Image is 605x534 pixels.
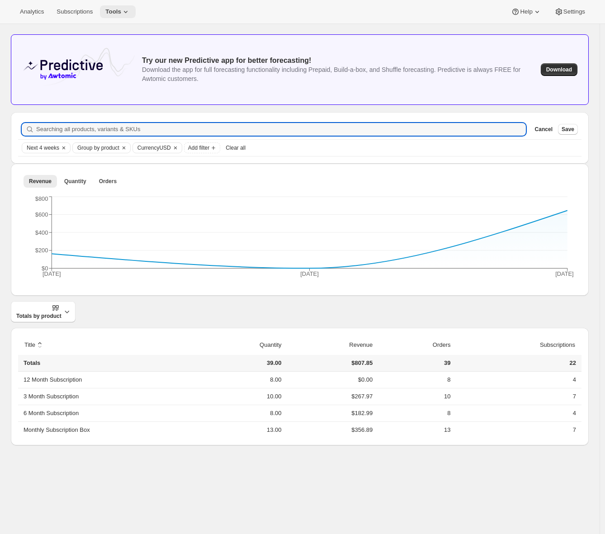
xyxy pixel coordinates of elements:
button: Cancel [531,124,556,135]
span: Clear all [226,144,246,151]
tspan: [DATE] [301,271,319,278]
tspan: [DATE] [556,271,575,278]
tspan: $0 [42,265,48,272]
td: 7 [454,421,581,438]
button: sort descending byTitle [23,336,46,354]
td: 10 [375,388,453,405]
button: Quantity [249,336,283,354]
td: 22 [454,355,581,372]
td: 8 [375,372,453,388]
span: Tools [105,8,121,15]
td: 13 [375,421,453,438]
th: 12 Month Subscription [18,372,197,388]
button: Save [558,124,578,135]
input: Searching all products, variants & SKUs [36,123,526,136]
td: 13.00 [197,421,284,438]
button: Currency ,USD [133,143,171,153]
span: Next 4 weeks [27,144,59,151]
span: Group by product [77,144,119,151]
button: Subscriptions [51,5,98,18]
button: Next 4 weeks [22,143,59,153]
span: Help [520,8,532,15]
td: 4 [454,372,581,388]
td: $0.00 [284,372,376,388]
div: Revenue [18,191,581,288]
span: Totals by product [16,304,61,320]
button: Settings [549,5,591,18]
span: Download [546,66,572,73]
td: 8.00 [197,405,284,421]
td: $267.97 [284,388,376,405]
td: $807.85 [284,355,376,372]
button: Help [506,5,547,18]
td: 7 [454,388,581,405]
span: Subscriptions [57,8,93,15]
td: $182.99 [284,405,376,421]
span: Analytics [20,8,44,15]
button: Revenue [24,175,57,188]
td: 8.00 [197,372,284,388]
button: Group by product [73,143,119,153]
button: Tools [100,5,136,18]
span: Settings [563,8,585,15]
button: Download [541,63,577,76]
td: 39 [375,355,453,372]
span: Cancel [535,126,553,133]
button: Revenue [339,336,374,354]
td: 8 [375,405,453,421]
button: Clear [171,143,180,153]
td: $356.89 [284,421,376,438]
th: Totals [18,355,197,372]
button: Clear all [222,142,249,153]
span: Add filter [188,144,209,151]
tspan: $600 [35,211,48,218]
span: Try our new Predictive app for better forecasting! [142,57,311,64]
span: Revenue [29,178,52,185]
th: Monthly Subscription Box [18,421,197,438]
tspan: $800 [35,195,48,202]
th: 3 Month Subscription [18,388,197,405]
button: Clear [119,143,128,153]
th: 6 Month Subscription [18,405,197,421]
button: Subscriptions [529,336,577,354]
tspan: [DATE] [43,271,61,278]
button: Add filter [184,142,220,153]
span: Currency USD [137,144,171,151]
button: Totals by product [11,301,76,322]
button: Analytics [14,5,49,18]
tspan: $400 [35,229,48,236]
span: Orders [99,178,117,185]
span: Save [562,126,574,133]
td: 10.00 [197,388,284,405]
div: Download the app for full forecasting functionality including Prepaid, Build-a-box, and Shuffle f... [142,65,534,83]
td: 39.00 [197,355,284,372]
button: Orders [422,336,452,354]
span: Quantity [64,178,86,185]
td: 4 [454,405,581,421]
button: Clear [59,143,68,153]
tspan: $200 [35,247,48,254]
